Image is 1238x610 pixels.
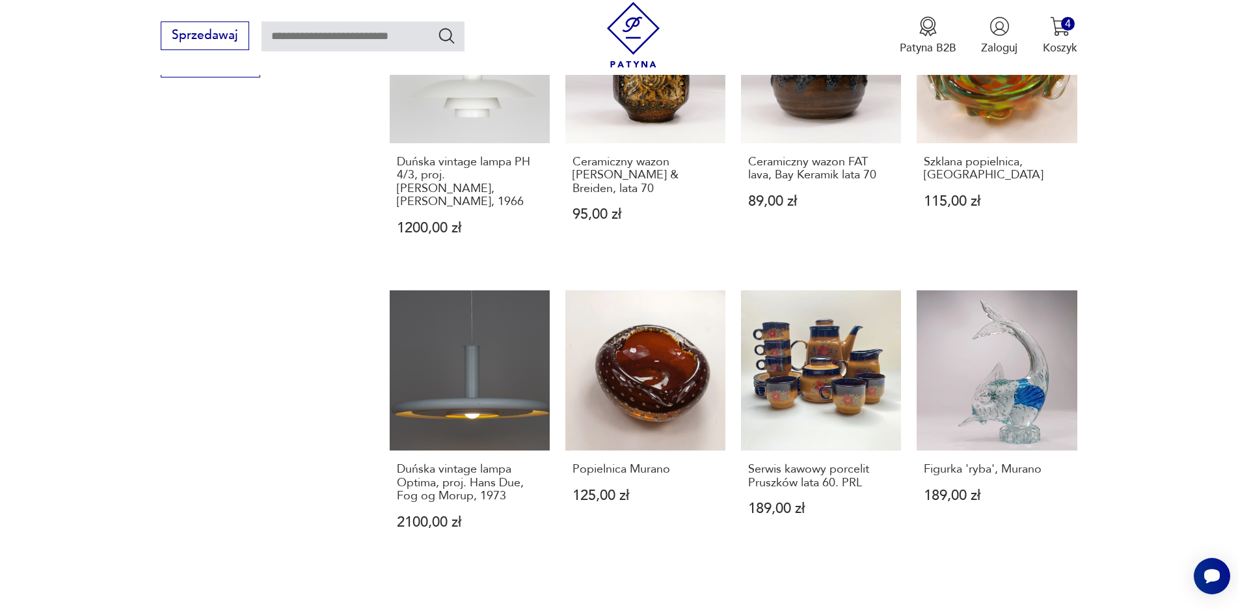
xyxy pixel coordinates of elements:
a: Duńska vintage lampa Optima, proj. Hans Due, Fog og Morup, 1973Duńska vintage lampa Optima, proj.... [390,290,550,560]
img: Ikona medalu [918,16,938,36]
h3: Duńska vintage lampa Optima, proj. Hans Due, Fog og Morup, 1973 [397,463,543,503]
p: 115,00 zł [924,195,1070,208]
button: Zaloguj [981,16,1017,55]
button: 4Koszyk [1043,16,1077,55]
p: Zaloguj [981,40,1017,55]
a: Popielnica MuranoPopielnica Murano125,00 zł [565,290,725,560]
h3: Duńska vintage lampa PH 4/3, proj. [PERSON_NAME], [PERSON_NAME], 1966 [397,156,543,209]
img: Patyna - sklep z meblami i dekoracjami vintage [600,2,666,68]
button: Patyna B2B [900,16,956,55]
h3: Ceramiczny wazon [PERSON_NAME] & Breiden, lata 70 [572,156,719,195]
p: Patyna B2B [900,40,956,55]
p: 189,00 zł [924,489,1070,503]
p: 125,00 zł [572,489,719,503]
a: Ikona medaluPatyna B2B [900,16,956,55]
img: Ikonka użytkownika [989,16,1010,36]
h3: Popielnica Murano [572,463,719,476]
p: 89,00 zł [748,195,895,208]
h3: Figurka 'ryba', Murano [924,463,1070,476]
img: Ikona koszyka [1050,16,1070,36]
a: Figurka 'ryba', MuranoFigurka 'ryba', Murano189,00 zł [917,290,1077,560]
p: 189,00 zł [748,502,895,516]
p: 1200,00 zł [397,221,543,235]
h3: Szklana popielnica, [GEOGRAPHIC_DATA] [924,156,1070,182]
button: Sprzedawaj [161,21,249,50]
iframe: Smartsupp widget button [1194,558,1230,594]
h3: Ceramiczny wazon FAT lava, Bay Keramik lata 70 [748,156,895,182]
p: 95,00 zł [572,208,719,221]
button: Szukaj [437,26,456,45]
p: Koszyk [1043,40,1077,55]
p: 2100,00 zł [397,516,543,529]
h3: Serwis kawowy porcelit Pruszków lata 60. PRL [748,463,895,490]
div: 4 [1061,17,1075,31]
a: Serwis kawowy porcelit Pruszków lata 60. PRLSerwis kawowy porcelit Pruszków lata 60. PRL189,00 zł [741,290,901,560]
a: Sprzedawaj [161,31,249,42]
